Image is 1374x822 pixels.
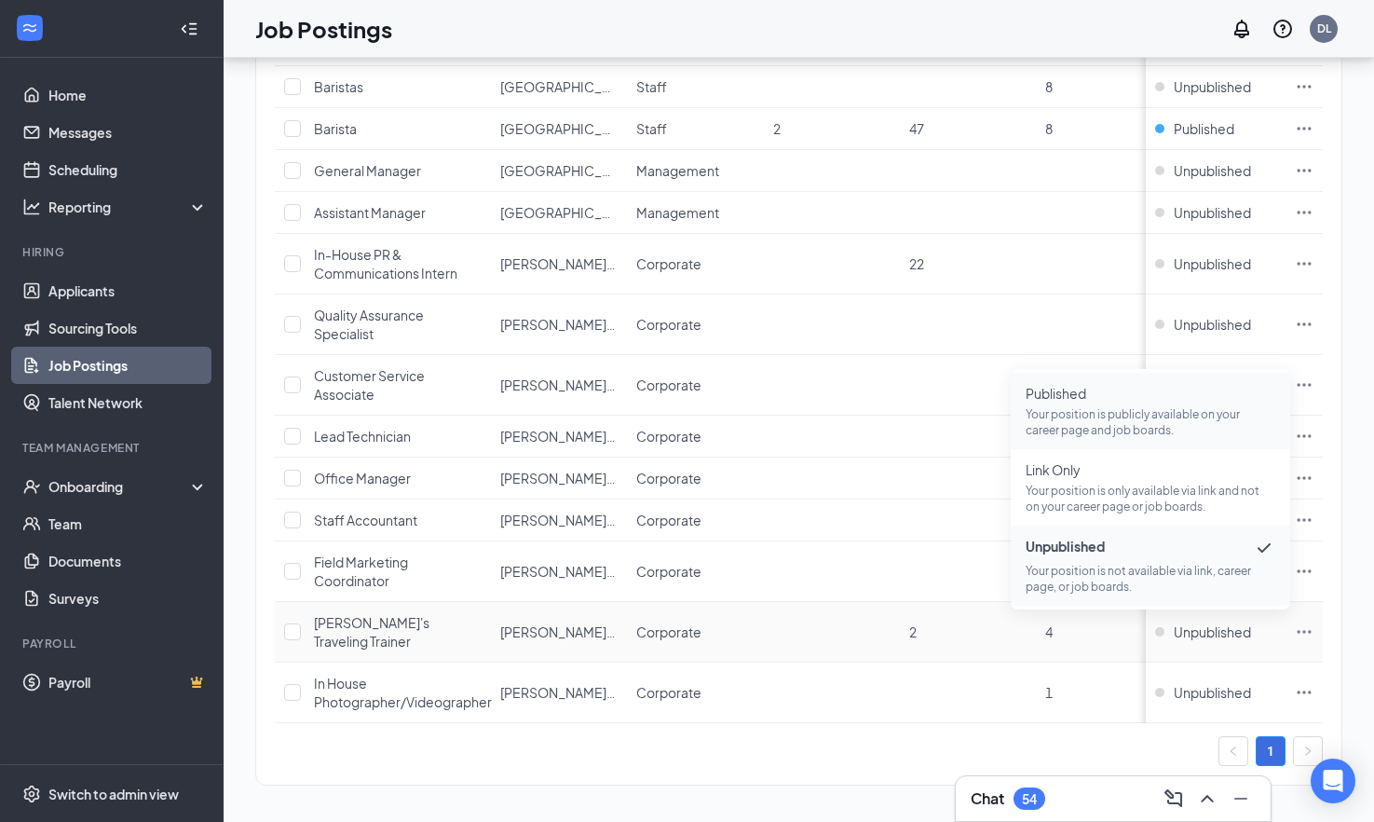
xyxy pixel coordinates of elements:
span: Office Manager [314,470,411,486]
div: Hiring [22,244,204,260]
svg: Ellipses [1295,161,1313,180]
div: 54 [1022,791,1037,807]
span: Unpublished [1026,537,1275,559]
a: Applicants [48,272,208,309]
a: Job Postings [48,347,208,384]
svg: Ellipses [1295,469,1313,487]
td: Staff [627,66,763,108]
svg: Ellipses [1295,683,1313,702]
a: Surveys [48,580,208,617]
td: Corporate [627,602,763,663]
p: Your position is only available via link and not on your career page or job boards. [1026,483,1275,514]
div: DL [1317,21,1331,36]
span: right [1302,746,1313,757]
button: left [1218,736,1248,766]
td: Ziggi's Coffee Franchise LLC [491,541,627,602]
svg: QuestionInfo [1272,18,1294,40]
span: In-House PR & Communications Intern [314,246,457,281]
td: Corporate [627,295,763,355]
svg: Settings [22,785,41,803]
svg: Analysis [22,198,41,216]
span: [GEOGRAPHIC_DATA] [500,204,636,221]
td: Management [627,192,763,234]
span: Staff Accountant [314,512,417,528]
td: Staff [627,108,763,150]
td: Corporate [627,234,763,295]
span: Lead Technician [314,428,411,445]
a: Messages [48,114,208,151]
div: Open Intercom Messenger [1311,759,1355,803]
a: Home [48,76,208,114]
span: Corporate [636,623,701,640]
span: [PERSON_NAME]'s Coffee Franchise LLC [500,563,750,580]
a: Team [48,505,208,542]
td: Ziggi's Coffee Franchise LLC [491,500,627,541]
td: Management [627,150,763,192]
td: South Main [491,108,627,150]
td: Corporate [627,355,763,416]
span: Corporate [636,470,701,486]
span: left [1228,746,1239,757]
span: [PERSON_NAME]'s Coffee Franchise LLC [500,316,750,333]
svg: Checkmark [1253,537,1275,559]
a: Sourcing Tools [48,309,208,347]
li: Next Page [1293,736,1323,766]
span: Unpublished [1174,77,1251,96]
svg: Ellipses [1295,315,1313,334]
svg: Ellipses [1295,203,1313,222]
span: [PERSON_NAME]'s Coffee Franchise LLC [500,470,750,486]
span: Corporate [636,255,701,272]
svg: ComposeMessage [1163,788,1185,810]
span: Quality Assurance Specialist [314,307,424,342]
span: Customer Service Associate [314,367,425,403]
td: Corporate [627,500,763,541]
span: [PERSON_NAME]'s Traveling Trainer [314,614,429,650]
svg: Ellipses [1295,254,1313,273]
svg: Ellipses [1295,77,1313,96]
button: ComposeMessage [1159,784,1189,814]
div: Onboarding [48,477,192,496]
span: Staff [636,120,667,137]
span: Published [1174,119,1234,138]
span: [GEOGRAPHIC_DATA] [500,78,636,95]
svg: UserCheck [22,477,41,496]
a: 1 [1257,737,1285,765]
td: Corporate [627,663,763,723]
svg: Collapse [180,20,198,38]
div: Team Management [22,440,204,456]
td: South Main [491,66,627,108]
span: Unpublished [1174,254,1251,273]
a: Talent Network [48,384,208,421]
span: [GEOGRAPHIC_DATA] [500,162,636,179]
td: Corporate [627,458,763,500]
span: In House Photographer/Videographer [314,675,492,710]
span: 4 [1045,623,1053,640]
span: [PERSON_NAME]'s Coffee Franchise LLC [500,377,750,393]
span: [PERSON_NAME]'s Coffee Franchise LLC [500,684,750,701]
a: Scheduling [48,151,208,188]
svg: Ellipses [1295,427,1313,445]
td: Ziggi's Coffee Franchise LLC [491,355,627,416]
td: Ziggi's Coffee Franchise LLC [491,663,627,723]
span: 8 [1045,78,1053,95]
span: Corporate [636,563,701,580]
span: 2 [773,120,781,137]
span: Unpublished [1174,683,1251,702]
span: Field Marketing Coordinator [314,554,408,589]
span: Unpublished [1174,161,1251,180]
svg: Ellipses [1295,562,1313,581]
span: [PERSON_NAME]'s Coffee Franchise LLC [500,428,750,445]
button: ChevronUp [1192,784,1222,814]
span: Barista [314,120,357,137]
h1: Job Postings [255,13,392,45]
span: [PERSON_NAME]'s Coffee Franchise LLC [500,512,750,528]
li: 1 [1256,736,1286,766]
td: Ziggi's Coffee Franchise LLC [491,458,627,500]
td: Corporate [627,541,763,602]
li: Previous Page [1218,736,1248,766]
button: Minimize [1226,784,1256,814]
span: Link Only [1026,460,1275,479]
td: South Main [491,150,627,192]
td: Ziggi's Coffee Franchise LLC [491,295,627,355]
span: Baristas [314,78,363,95]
